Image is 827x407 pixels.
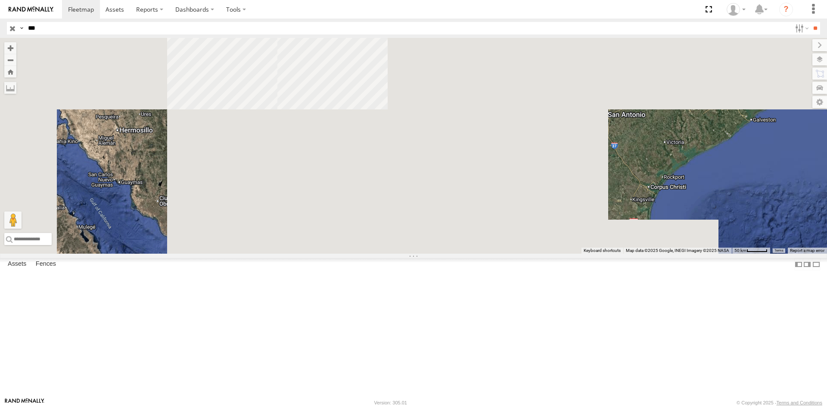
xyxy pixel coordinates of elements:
label: Dock Summary Table to the Left [794,258,803,270]
label: Search Filter Options [792,22,810,34]
label: Assets [3,258,31,270]
a: Terms [774,249,783,252]
span: 50 km [734,248,746,253]
button: Zoom out [4,54,16,66]
div: Roberto Garcia [724,3,749,16]
button: Drag Pegman onto the map to open Street View [4,211,22,229]
a: Report a map error [790,248,824,253]
a: Visit our Website [5,398,44,407]
label: Dock Summary Table to the Right [803,258,811,270]
button: Zoom in [4,42,16,54]
div: © Copyright 2025 - [737,400,822,405]
i: ? [779,3,793,16]
a: Terms and Conditions [777,400,822,405]
button: Zoom Home [4,66,16,78]
span: Map data ©2025 Google, INEGI Imagery ©2025 NASA [626,248,729,253]
label: Hide Summary Table [812,258,821,270]
img: rand-logo.svg [9,6,53,12]
div: Version: 305.01 [374,400,407,405]
button: Keyboard shortcuts [584,248,621,254]
button: Map Scale: 50 km per 45 pixels [732,248,770,254]
label: Map Settings [812,96,827,108]
label: Search Query [18,22,25,34]
label: Fences [31,258,60,270]
label: Measure [4,82,16,94]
